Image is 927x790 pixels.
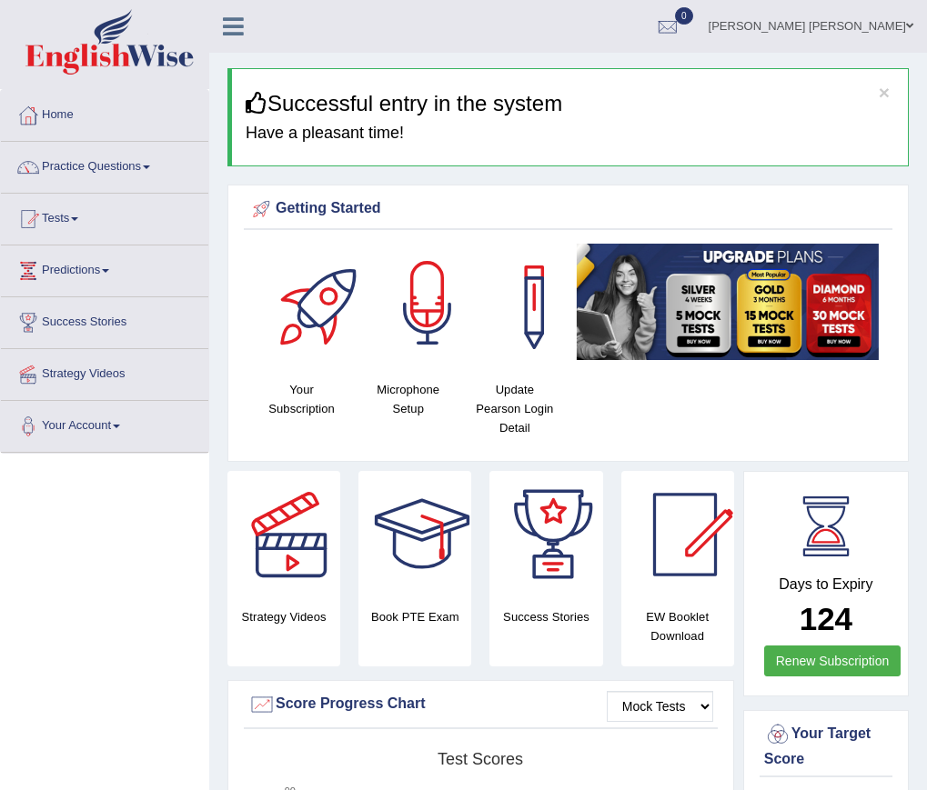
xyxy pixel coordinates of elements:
[1,297,208,343] a: Success Stories
[364,380,452,418] h4: Microphone Setup
[1,142,208,187] a: Practice Questions
[248,195,888,223] div: Getting Started
[1,349,208,395] a: Strategy Videos
[1,401,208,446] a: Your Account
[358,607,471,626] h4: Book PTE Exam
[248,691,713,718] div: Score Progress Chart
[1,194,208,239] a: Tests
[470,380,559,437] h4: Update Pearson Login Detail
[675,7,693,25] span: 0
[246,125,894,143] h4: Have a pleasant time!
[764,721,888,770] div: Your Target Score
[800,601,852,636] b: 124
[621,607,734,645] h4: EW Booklet Download
[764,576,888,593] h4: Days to Expiry
[438,750,523,768] tspan: Test scores
[227,607,340,626] h4: Strategy Videos
[489,607,602,626] h4: Success Stories
[879,83,890,102] button: ×
[1,90,208,135] a: Home
[577,244,879,360] img: small5.jpg
[257,380,346,418] h4: Your Subscription
[764,645,902,676] a: Renew Subscription
[246,92,894,115] h3: Successful entry in the system
[1,245,208,291] a: Predictions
